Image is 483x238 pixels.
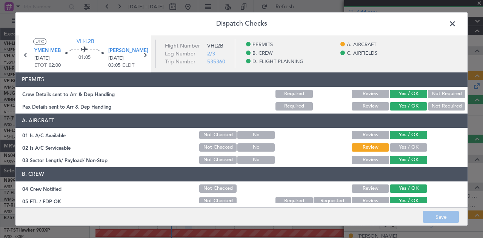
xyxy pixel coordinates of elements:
button: Not Required [428,102,465,111]
header: Dispatch Checks [15,12,468,35]
button: Review [352,143,389,152]
button: Yes / OK [390,184,427,193]
button: Review [352,131,389,139]
button: Yes / OK [390,197,427,205]
button: Review [352,156,389,164]
button: Yes / OK [390,131,427,139]
span: A. AIRCRAFT [347,41,376,49]
button: Review [352,184,389,193]
button: Yes / OK [390,156,427,164]
button: Review [352,90,389,98]
button: Review [352,197,389,205]
button: Yes / OK [390,90,427,98]
button: Yes / OK [390,143,427,152]
button: Requested [314,197,351,205]
button: Yes / OK [390,102,427,111]
button: Not Required [428,90,465,98]
button: Review [352,102,389,111]
span: C. AIRFIELDS [347,50,377,57]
